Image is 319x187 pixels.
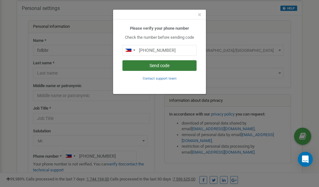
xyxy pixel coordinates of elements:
[122,35,197,41] p: Check the number before sending code
[122,45,197,56] input: 0905 123 4567
[130,26,189,31] b: Please verify your phone number
[122,60,197,71] button: Send code
[198,12,201,18] button: Close
[198,11,201,18] span: ×
[298,152,313,167] div: Open Intercom Messenger
[143,76,177,81] a: Contact support team
[123,45,137,55] div: Telephone country code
